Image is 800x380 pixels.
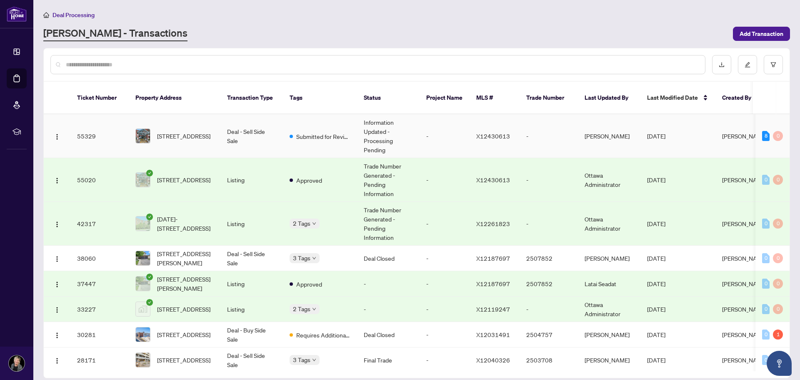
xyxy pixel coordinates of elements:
span: 3 Tags [293,253,310,263]
th: Created By [715,82,765,114]
span: X12430613 [476,132,510,140]
button: filter [764,55,783,74]
img: Logo [54,307,60,313]
td: - [420,322,470,347]
td: 33227 [70,297,129,322]
td: - [420,202,470,246]
img: thumbnail-img [136,302,150,316]
button: Logo [50,328,64,341]
th: Trade Number [520,82,578,114]
button: Logo [50,277,64,290]
span: 3 Tags [293,355,310,365]
span: edit [745,62,750,68]
span: [PERSON_NAME] [722,254,767,262]
span: check-circle [146,274,153,280]
span: [STREET_ADDRESS] [157,330,210,339]
img: thumbnail-img [136,353,150,367]
span: [DATE] [647,254,665,262]
span: [PERSON_NAME] [722,220,767,227]
th: Transaction Type [220,82,283,114]
span: [PERSON_NAME] [722,331,767,338]
img: Logo [54,332,60,339]
div: 0 [762,279,770,289]
span: [PERSON_NAME] [722,176,767,184]
th: Tags [283,82,357,114]
div: 0 [762,355,770,365]
td: - [420,246,470,271]
div: 0 [773,253,783,263]
span: [STREET_ADDRESS] [157,175,210,184]
td: 2507852 [520,271,578,297]
button: Logo [50,173,64,186]
td: - [420,347,470,373]
td: - [420,158,470,202]
img: Logo [54,256,60,262]
td: - [420,114,470,158]
span: [PERSON_NAME] [722,132,767,140]
div: 0 [773,304,783,314]
img: thumbnail-img [136,277,150,291]
td: Deal - Sell Side Sale [220,246,283,271]
div: 0 [773,175,783,185]
span: [PERSON_NAME] [722,280,767,287]
td: - [420,271,470,297]
img: Profile Icon [9,355,25,371]
td: Ottawa Administrator [578,158,640,202]
td: Listing [220,271,283,297]
td: Deal - Buy Side Sale [220,322,283,347]
span: [STREET_ADDRESS] [157,305,210,314]
td: Trade Number Generated - Pending Information [357,158,420,202]
span: [DATE] [647,331,665,338]
span: filter [770,62,776,68]
td: Deal - Sell Side Sale [220,114,283,158]
span: [STREET_ADDRESS][PERSON_NAME] [157,274,214,293]
span: [DATE] [647,305,665,313]
span: down [312,307,316,311]
span: [PERSON_NAME] [722,356,767,364]
td: 37447 [70,271,129,297]
td: Deal Closed [357,246,420,271]
td: 2503708 [520,347,578,373]
td: - [357,271,420,297]
div: 8 [762,131,770,141]
img: thumbnail-img [136,129,150,143]
div: 0 [773,131,783,141]
td: 30281 [70,322,129,347]
th: Ticket Number [70,82,129,114]
th: Project Name [420,82,470,114]
th: Status [357,82,420,114]
td: - [357,297,420,322]
div: 0 [762,304,770,314]
td: Ottawa Administrator [578,297,640,322]
img: Logo [54,133,60,140]
span: X12187697 [476,254,510,262]
span: Approved [296,176,322,185]
td: 38060 [70,246,129,271]
span: [DATE] [647,132,665,140]
span: X12261823 [476,220,510,227]
img: Logo [54,221,60,228]
div: 0 [762,175,770,185]
span: down [312,358,316,362]
td: Listing [220,158,283,202]
span: Approved [296,279,322,289]
td: 2507852 [520,246,578,271]
span: Submitted for Review [296,132,350,141]
td: - [520,297,578,322]
td: Final Trade [357,347,420,373]
img: Logo [54,281,60,288]
td: [PERSON_NAME] [578,347,640,373]
td: Listing [220,202,283,246]
td: Trade Number Generated - Pending Information [357,202,420,246]
img: thumbnail-img [136,327,150,342]
button: Open asap [767,351,792,376]
img: logo [7,6,27,22]
td: 2504757 [520,322,578,347]
span: [DATE] [647,280,665,287]
span: check-circle [146,214,153,220]
span: [STREET_ADDRESS][PERSON_NAME] [157,249,214,267]
td: 42317 [70,202,129,246]
span: 2 Tags [293,219,310,228]
span: [DATE] [647,220,665,227]
span: down [312,221,316,226]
